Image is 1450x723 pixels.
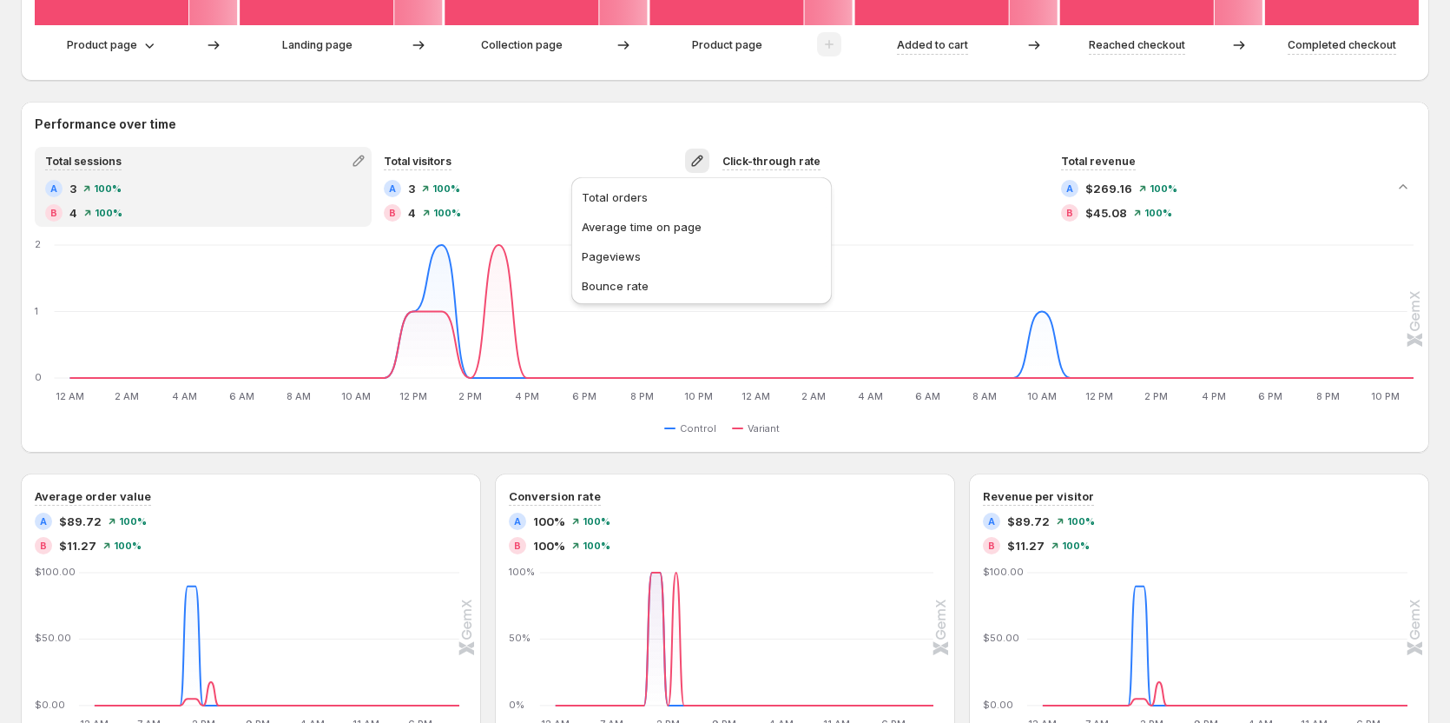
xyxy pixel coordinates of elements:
button: Average time on page [577,212,827,240]
span: 100% [1067,516,1095,527]
span: 100% [432,183,460,194]
span: Average time on page [582,220,702,234]
text: 6 AM [915,390,940,402]
span: 3 [408,180,415,197]
text: 10 PM [1371,390,1400,402]
span: 100% [433,208,461,218]
text: $50.00 [35,633,71,645]
span: $89.72 [59,513,102,530]
span: $89.72 [1007,513,1050,530]
text: 8 PM [1316,390,1340,402]
button: Control [664,418,723,439]
text: 8 AM [972,390,997,402]
h2: A [514,516,521,527]
text: 2 AM [801,390,826,402]
text: $50.00 [983,633,1019,645]
span: 100% [94,183,122,194]
span: Click-through rate [722,155,821,168]
p: Landing page [282,36,353,54]
button: Collapse chart [1391,175,1415,199]
h2: A [40,516,47,527]
span: 100% [119,516,147,527]
text: 2 PM [458,390,482,402]
text: 0 [35,371,42,383]
span: 100% [583,541,610,551]
h2: A [50,183,57,194]
h3: Average order value [35,488,151,505]
span: $11.27 [1007,537,1045,554]
h2: B [1066,208,1073,218]
button: Total orders [577,182,827,210]
h2: B [389,208,396,218]
h2: A [1066,183,1073,194]
span: 100% [95,208,122,218]
text: 6 PM [1258,390,1282,402]
text: 8 PM [630,390,654,402]
text: 4 PM [1202,390,1226,402]
button: Bounce rate [577,271,827,299]
h3: Revenue per visitor [983,488,1094,505]
span: 4 [408,204,416,222]
text: 0% [509,699,524,711]
h2: B [50,208,57,218]
text: 50% [509,633,531,645]
span: $269.16 [1085,180,1132,197]
span: 100% [1062,541,1090,551]
h2: A [389,183,396,194]
h2: Performance over time [35,116,1415,133]
button: Pageviews [577,242,827,269]
text: 6 AM [229,390,254,402]
text: 10 AM [1027,390,1057,402]
span: 100% [1150,183,1177,194]
text: 4 AM [858,390,883,402]
h3: Conversion rate [509,488,601,505]
span: 100% [1144,208,1172,218]
h2: A [988,516,995,527]
text: 4 PM [515,390,539,402]
p: Product page [67,36,137,54]
button: Variant [732,418,787,439]
text: 2 AM [115,390,139,402]
h2: B [40,541,47,551]
text: 10 AM [341,390,371,402]
text: 10 PM [684,390,713,402]
text: 2 PM [1144,390,1168,402]
text: 12 AM [56,390,84,402]
span: Bounce rate [582,279,649,293]
text: 4 AM [172,390,197,402]
span: $45.08 [1085,204,1127,222]
span: Pageviews [582,249,641,263]
span: 4 [69,204,77,222]
text: $100.00 [983,566,1024,578]
p: Collection page [481,36,563,54]
text: $100.00 [35,566,76,578]
p: Reached checkout [1089,36,1185,54]
p: Added to cart [897,36,968,54]
text: 8 AM [287,390,311,402]
text: 1 [35,305,38,317]
span: 100% [533,537,565,554]
span: Total visitors [384,155,451,168]
span: Variant [748,421,780,435]
text: $0.00 [35,699,65,711]
text: 6 PM [572,390,596,402]
text: 100% [509,566,535,578]
text: 12 PM [1085,390,1113,402]
text: 12 PM [399,390,427,402]
span: Total sessions [45,155,122,168]
span: 100% [533,513,565,530]
span: $11.27 [59,537,96,554]
span: Control [680,421,716,435]
text: 12 AM [741,390,770,402]
p: Product page [692,36,762,54]
span: Total orders [582,190,648,204]
h2: B [988,541,995,551]
text: 2 [35,238,41,250]
span: 100% [583,516,610,527]
span: 3 [69,180,76,197]
span: 100% [114,541,142,551]
text: $0.00 [983,699,1013,711]
h2: B [514,541,521,551]
span: Total revenue [1061,155,1136,168]
p: Completed checkout [1288,36,1396,54]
